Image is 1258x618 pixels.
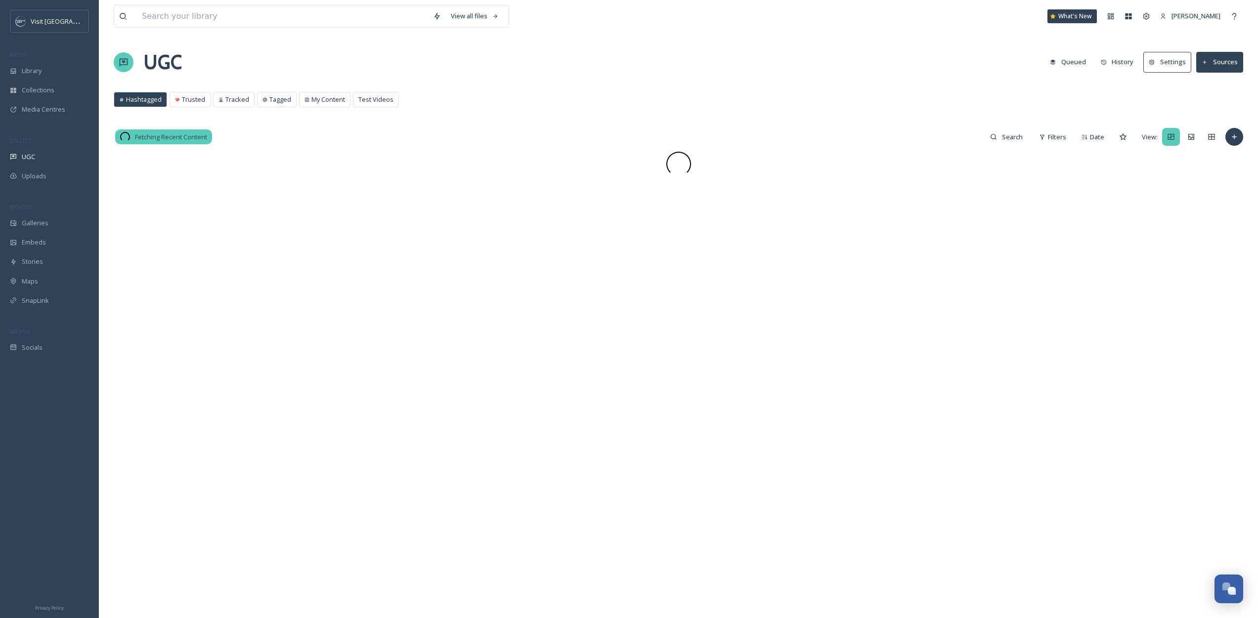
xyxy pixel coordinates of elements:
[16,16,26,26] img: c3es6xdrejuflcaqpovn.png
[1155,6,1225,26] a: [PERSON_NAME]
[143,47,182,77] a: UGC
[22,171,46,181] span: Uploads
[10,137,31,144] span: COLLECT
[10,203,33,210] span: WIDGETS
[1142,132,1158,142] span: View:
[22,296,49,305] span: SnapLink
[10,51,27,58] span: MEDIA
[311,95,345,104] span: My Content
[22,343,43,352] span: Socials
[35,605,64,611] span: Privacy Policy
[22,105,65,114] span: Media Centres
[997,127,1029,147] input: Search
[1045,52,1091,72] button: Queued
[1047,9,1097,23] a: What's New
[22,66,42,76] span: Library
[31,16,107,26] span: Visit [GEOGRAPHIC_DATA]
[1048,132,1066,142] span: Filters
[1096,52,1144,72] a: History
[1215,575,1243,603] button: Open Chat
[22,218,48,228] span: Galleries
[1045,52,1096,72] a: Queued
[358,95,393,104] span: Test Videos
[22,277,38,286] span: Maps
[1171,11,1220,20] span: [PERSON_NAME]
[1096,52,1139,72] button: History
[225,95,249,104] span: Tracked
[10,328,30,335] span: SOCIALS
[446,6,504,26] a: View all files
[269,95,291,104] span: Tagged
[22,152,35,162] span: UGC
[35,601,64,613] a: Privacy Policy
[137,5,428,27] input: Search your library
[126,95,162,104] span: Hashtagged
[182,95,205,104] span: Trusted
[22,238,46,247] span: Embeds
[135,132,207,142] span: Fetching Recent Content
[1143,52,1196,72] a: Settings
[22,257,43,266] span: Stories
[1143,52,1191,72] button: Settings
[1090,132,1104,142] span: Date
[1196,52,1243,72] button: Sources
[22,85,54,95] span: Collections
